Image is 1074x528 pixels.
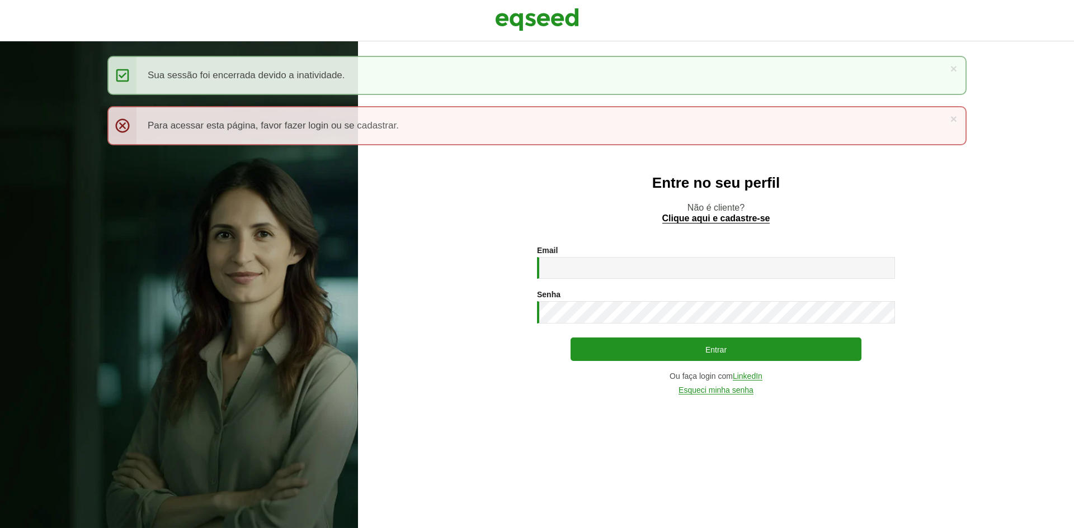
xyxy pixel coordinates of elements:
[537,372,895,380] div: Ou faça login com
[950,113,957,125] a: ×
[380,202,1052,223] p: Não é cliente?
[679,386,753,394] a: Esqueci minha senha
[733,372,762,380] a: LinkedIn
[537,246,558,254] label: Email
[950,63,957,74] a: ×
[495,6,579,34] img: EqSeed Logo
[107,106,967,145] div: Para acessar esta página, favor fazer login ou se cadastrar.
[662,214,770,223] a: Clique aqui e cadastre-se
[537,291,560,298] label: Senha
[380,175,1052,191] h2: Entre no seu perfil
[571,337,861,361] button: Entrar
[107,56,967,95] div: Sua sessão foi encerrada devido a inatividade.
